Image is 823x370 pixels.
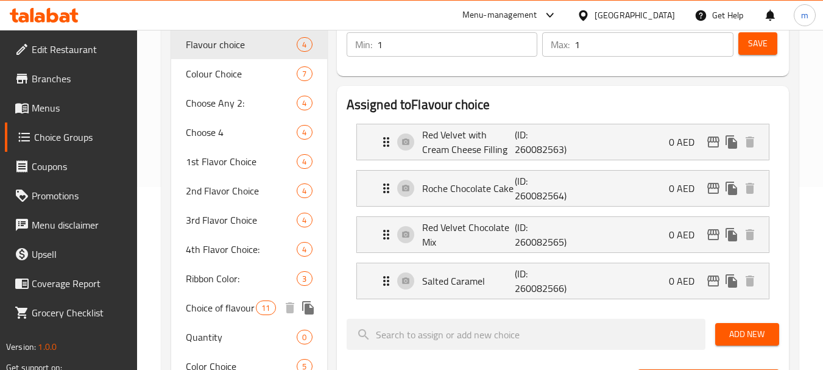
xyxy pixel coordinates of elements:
[297,242,312,257] div: Choices
[297,66,312,81] div: Choices
[32,247,128,261] span: Upsell
[186,154,297,169] span: 1st Flavor Choice
[5,298,138,327] a: Grocery Checklist
[186,125,297,140] span: Choose 4
[347,212,779,258] li: Expand
[171,30,327,59] div: Flavour choice4
[5,123,138,152] a: Choice Groups
[5,93,138,123] a: Menus
[5,64,138,93] a: Branches
[515,127,577,157] p: (ID: 260082563)
[281,299,299,317] button: delete
[669,181,704,196] p: 0 AED
[297,37,312,52] div: Choices
[297,185,311,197] span: 4
[5,35,138,64] a: Edit Restaurant
[357,217,769,252] div: Expand
[738,32,777,55] button: Save
[171,176,327,205] div: 2nd Flavor Choice4
[32,42,128,57] span: Edit Restaurant
[357,124,769,160] div: Expand
[551,37,570,52] p: Max:
[38,339,57,355] span: 1.0.0
[297,330,312,344] div: Choices
[704,226,722,244] button: edit
[422,220,515,249] p: Red Velvet Chocolate Mix
[299,299,317,317] button: duplicate
[741,133,759,151] button: delete
[186,330,297,344] span: Quantity
[422,127,515,157] p: Red Velvet with Cream Cheese Filling
[722,133,741,151] button: duplicate
[297,271,312,286] div: Choices
[186,66,297,81] span: Colour Choice
[297,39,311,51] span: 4
[297,213,312,227] div: Choices
[32,305,128,320] span: Grocery Checklist
[171,205,327,235] div: 3rd Flavor Choice4
[297,96,312,110] div: Choices
[186,301,256,315] span: Choice of flavour
[722,272,741,290] button: duplicate
[801,9,808,22] span: m
[186,183,297,198] span: 2nd Flavor Choice
[704,133,722,151] button: edit
[722,226,741,244] button: duplicate
[704,179,722,197] button: edit
[347,119,779,165] li: Expand
[297,127,311,138] span: 4
[297,273,311,285] span: 3
[669,274,704,288] p: 0 AED
[422,181,515,196] p: Roche Chocolate Cake
[171,322,327,352] div: Quantity0
[347,165,779,212] li: Expand
[186,242,297,257] span: 4th Flavor Choice:
[704,272,722,290] button: edit
[5,240,138,269] a: Upsell
[297,183,312,198] div: Choices
[669,135,704,149] p: 0 AED
[297,156,311,168] span: 4
[357,263,769,299] div: Expand
[515,266,577,296] p: (ID: 260082566)
[5,210,138,240] a: Menu disclaimer
[347,258,779,304] li: Expand
[715,323,779,346] button: Add New
[32,276,128,291] span: Coverage Report
[297,332,311,343] span: 0
[725,327,769,342] span: Add New
[462,8,537,23] div: Menu-management
[171,235,327,264] div: 4th Flavor Choice:4
[186,96,297,110] span: Choose Any 2:
[515,174,577,203] p: (ID: 260082564)
[5,269,138,298] a: Coverage Report
[347,96,779,114] h2: Assigned to Flavour choice
[741,179,759,197] button: delete
[355,37,372,52] p: Min:
[741,226,759,244] button: delete
[595,9,675,22] div: [GEOGRAPHIC_DATA]
[171,59,327,88] div: Colour Choice7
[741,272,759,290] button: delete
[186,37,297,52] span: Flavour choice
[422,274,515,288] p: Salted Caramel
[347,319,705,350] input: search
[515,220,577,249] p: (ID: 260082565)
[171,264,327,293] div: Ribbon Color:3
[32,218,128,232] span: Menu disclaimer
[6,339,36,355] span: Version:
[297,215,311,226] span: 4
[297,154,312,169] div: Choices
[748,36,768,51] span: Save
[32,159,128,174] span: Coupons
[669,227,704,242] p: 0 AED
[5,181,138,210] a: Promotions
[357,171,769,206] div: Expand
[186,213,297,227] span: 3rd Flavor Choice
[256,301,275,315] div: Choices
[171,118,327,147] div: Choose 44
[171,88,327,118] div: Choose Any 2:4
[297,98,311,109] span: 4
[32,71,128,86] span: Branches
[5,152,138,181] a: Coupons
